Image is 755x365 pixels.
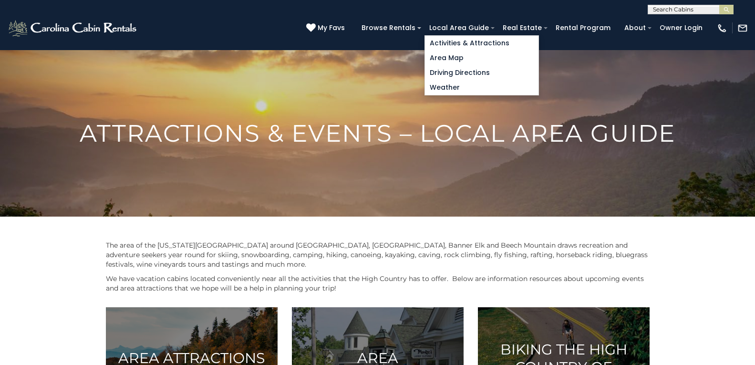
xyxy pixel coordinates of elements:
a: Local Area Guide [424,21,494,35]
a: Owner Login [655,21,707,35]
span: My Favs [318,23,345,33]
a: Activities & Attractions [425,36,538,51]
p: We have vacation cabins located conveniently near all the activities that the High Country has to... [106,274,650,293]
a: Browse Rentals [357,21,420,35]
a: About [620,21,651,35]
a: Rental Program [551,21,615,35]
img: White-1-2.png [7,19,139,38]
a: Weather [425,80,538,95]
img: phone-regular-white.png [717,23,727,33]
a: My Favs [306,23,347,33]
a: Real Estate [498,21,547,35]
img: mail-regular-white.png [737,23,748,33]
a: Area Map [425,51,538,65]
p: The area of the [US_STATE][GEOGRAPHIC_DATA] around [GEOGRAPHIC_DATA], [GEOGRAPHIC_DATA], Banner E... [106,240,650,269]
a: Driving Directions [425,65,538,80]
